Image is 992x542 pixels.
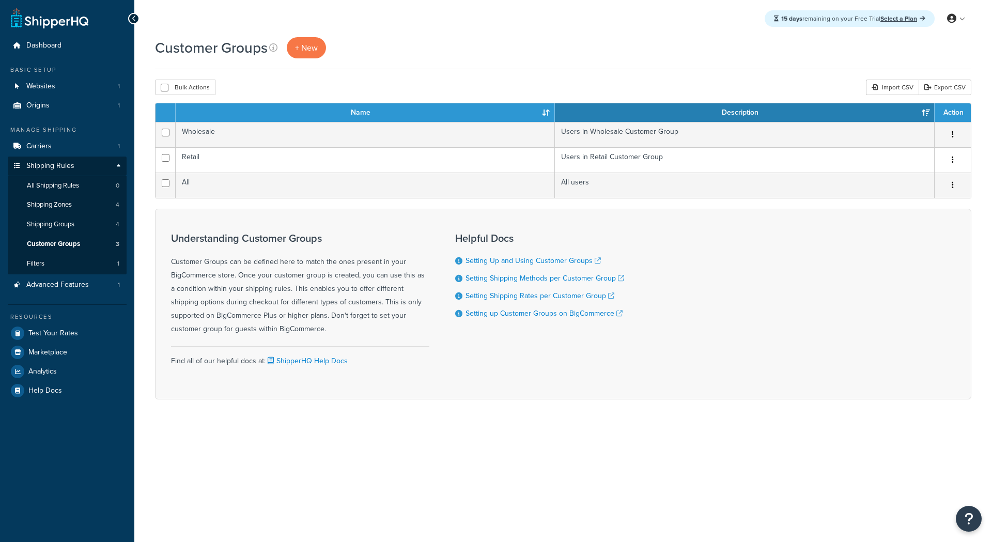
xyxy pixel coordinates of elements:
span: Help Docs [28,386,62,395]
th: Description: activate to sort column ascending [555,103,935,122]
a: Shipping Groups 4 [8,215,127,234]
span: Test Your Rates [28,329,78,338]
li: Websites [8,77,127,96]
span: Websites [26,82,55,91]
span: 3 [116,240,119,249]
td: Users in Wholesale Customer Group [555,122,935,147]
a: Websites 1 [8,77,127,96]
a: ShipperHQ Home [11,8,88,28]
div: Import CSV [866,80,919,95]
a: Setting Up and Using Customer Groups [466,255,601,266]
div: Customer Groups can be defined here to match the ones present in your BigCommerce store. Once you... [171,233,429,336]
td: Users in Retail Customer Group [555,147,935,173]
li: Advanced Features [8,275,127,295]
td: All users [555,173,935,198]
span: 0 [116,181,119,190]
li: All Shipping Rules [8,176,127,195]
button: Bulk Actions [155,80,215,95]
li: Shipping Zones [8,195,127,214]
li: Shipping Groups [8,215,127,234]
span: Carriers [26,142,52,151]
span: Analytics [28,367,57,376]
h3: Understanding Customer Groups [171,233,429,244]
a: Analytics [8,362,127,381]
a: + New [287,37,326,58]
span: Filters [27,259,44,268]
a: Advanced Features 1 [8,275,127,295]
td: Retail [176,147,555,173]
span: 1 [117,259,119,268]
div: Find all of our helpful docs at: [171,346,429,368]
li: Carriers [8,137,127,156]
td: All [176,173,555,198]
li: Customer Groups [8,235,127,254]
a: All Shipping Rules 0 [8,176,127,195]
li: Filters [8,254,127,273]
a: Customer Groups 3 [8,235,127,254]
div: Basic Setup [8,66,127,74]
li: Origins [8,96,127,115]
a: Shipping Rules [8,157,127,176]
span: 1 [118,281,120,289]
span: Marketplace [28,348,67,357]
span: Dashboard [26,41,61,50]
span: Shipping Rules [26,162,74,171]
button: Open Resource Center [956,506,982,532]
span: Shipping Zones [27,200,72,209]
td: Wholesale [176,122,555,147]
th: Name: activate to sort column ascending [176,103,555,122]
h3: Helpful Docs [455,233,624,244]
span: Advanced Features [26,281,89,289]
span: 1 [118,101,120,110]
span: Customer Groups [27,240,80,249]
span: Shipping Groups [27,220,74,229]
a: Carriers 1 [8,137,127,156]
a: Dashboard [8,36,127,55]
a: Shipping Zones 4 [8,195,127,214]
a: Setting Shipping Methods per Customer Group [466,273,624,284]
a: Setting Shipping Rates per Customer Group [466,290,614,301]
span: 1 [118,82,120,91]
th: Action [935,103,971,122]
strong: 15 days [781,14,802,23]
span: Origins [26,101,50,110]
span: 4 [116,220,119,229]
a: Marketplace [8,343,127,362]
a: Filters 1 [8,254,127,273]
span: 1 [118,142,120,151]
a: ShipperHQ Help Docs [266,355,348,366]
a: Export CSV [919,80,971,95]
li: Shipping Rules [8,157,127,274]
span: 4 [116,200,119,209]
a: Setting up Customer Groups on BigCommerce [466,308,623,319]
span: + New [295,42,318,54]
div: remaining on your Free Trial [765,10,935,27]
a: Test Your Rates [8,324,127,343]
a: Select a Plan [880,14,925,23]
div: Resources [8,313,127,321]
a: Help Docs [8,381,127,400]
h1: Customer Groups [155,38,268,58]
a: Origins 1 [8,96,127,115]
div: Manage Shipping [8,126,127,134]
span: All Shipping Rules [27,181,79,190]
